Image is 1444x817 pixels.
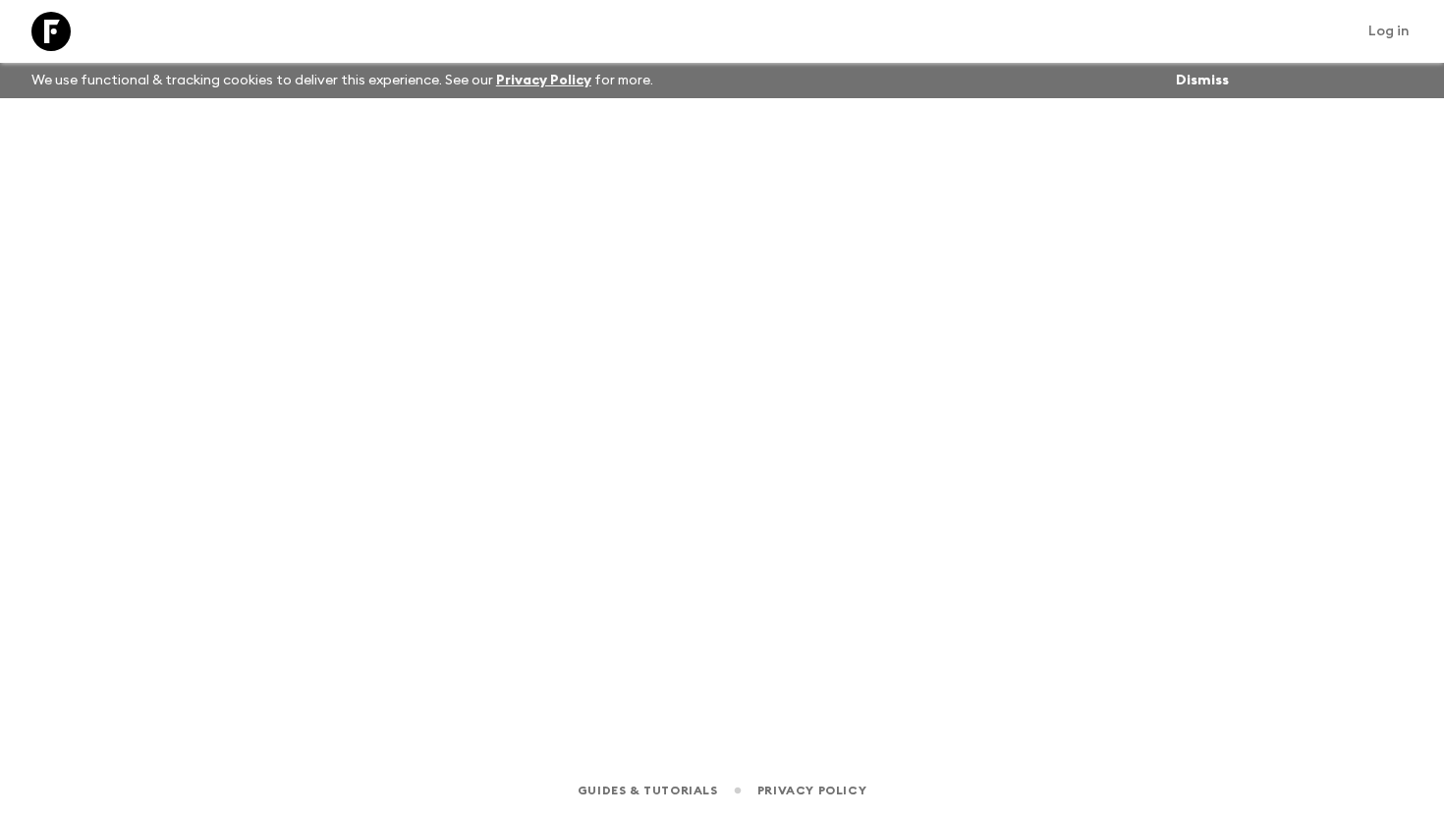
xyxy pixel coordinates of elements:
[496,74,591,87] a: Privacy Policy
[24,63,661,98] p: We use functional & tracking cookies to deliver this experience. See our for more.
[578,780,718,801] a: Guides & Tutorials
[757,780,866,801] a: Privacy Policy
[1358,18,1420,45] a: Log in
[1171,67,1234,94] button: Dismiss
